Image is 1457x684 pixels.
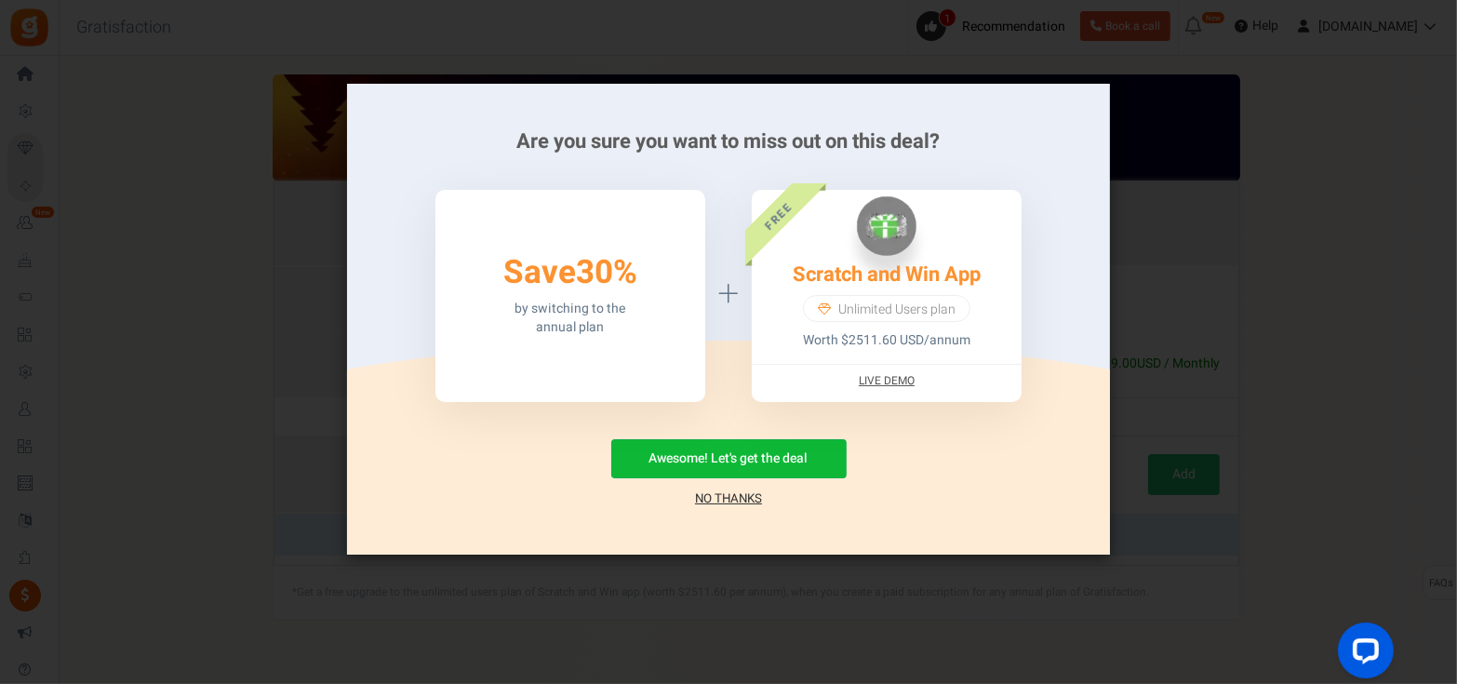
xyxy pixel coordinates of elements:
[719,156,836,274] div: FREE
[695,490,762,508] a: No Thanks
[803,331,970,350] p: Worth $2511.60 USD/annum
[576,248,637,297] span: 30%
[838,301,956,319] span: Unlimited Users plan
[375,130,1082,153] h2: Are you sure you want to miss out on this deal?
[515,300,626,337] p: by switching to the annual plan
[503,255,637,291] h3: Save
[793,260,981,289] a: Scratch and Win App
[611,439,847,478] button: Awesome! Let's get the deal
[857,196,916,256] img: Scratch and Win
[859,373,915,389] a: Live Demo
